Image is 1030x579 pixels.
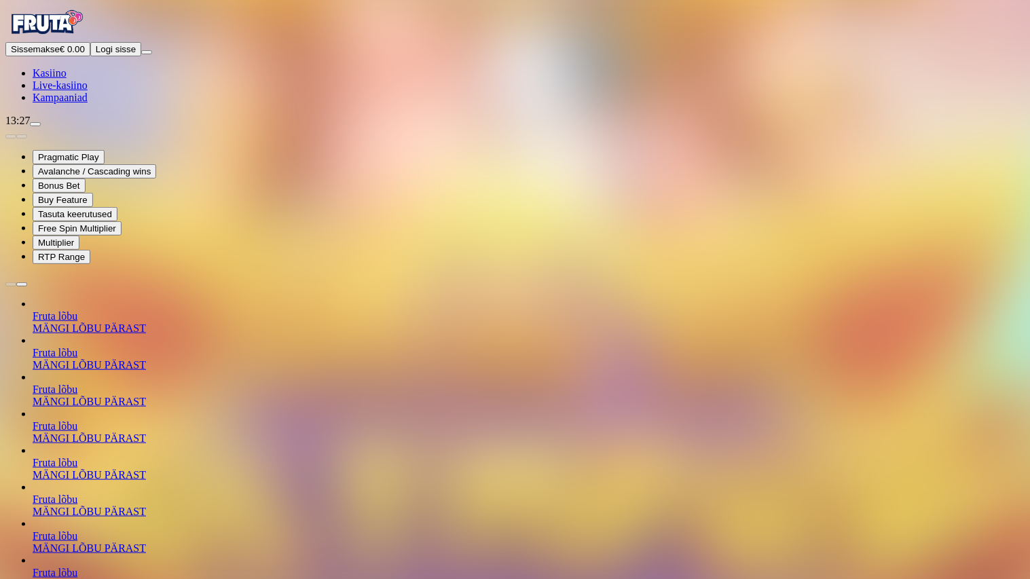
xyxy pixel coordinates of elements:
[141,50,152,54] button: menu
[5,5,87,39] img: Fruta
[33,179,86,193] button: Bonus Bet
[33,396,146,407] a: MÄNGI LÕBU PÄRAST
[33,384,77,395] a: Fruta lõbu
[30,122,41,126] button: live-chat
[5,42,90,56] button: Sissemakseplus icon€ 0.00
[33,92,88,103] a: gift-inverted iconKampaaniad
[33,67,67,79] span: Kasiino
[33,150,105,164] button: Pragmatic Play
[38,238,74,248] span: Multiplier
[33,506,146,517] a: MÄNGI LÕBU PÄRAST
[38,152,99,162] span: Pragmatic Play
[33,457,77,468] a: Fruta lõbu
[38,223,116,234] span: Free Spin Multiplier
[96,44,136,54] span: Logi sisse
[33,236,79,250] button: Multiplier
[90,42,141,56] button: Logi sisse
[33,221,122,236] button: Free Spin Multiplier
[33,193,93,207] button: Buy Feature
[38,209,112,219] span: Tasuta keerutused
[38,195,88,205] span: Buy Feature
[5,282,16,286] button: prev slide
[33,359,146,371] a: MÄNGI LÕBU PÄRAST
[16,134,27,138] button: next slide
[33,310,77,322] a: Fruta lõbu
[60,44,85,54] span: € 0.00
[16,282,27,286] button: next slide
[33,164,156,179] button: Avalanche / Cascading wins
[33,542,146,554] a: MÄNGI LÕBU PÄRAST
[5,30,87,41] a: Fruta
[38,181,80,191] span: Bonus Bet
[33,420,77,432] a: Fruta lõbu
[33,79,88,91] a: poker-chip iconLive-kasiino
[33,530,77,542] a: Fruta lõbu
[33,250,90,264] button: RTP Range
[5,134,16,138] button: prev slide
[33,79,88,91] span: Live-kasiino
[5,5,1025,104] nav: Primary
[33,322,146,334] a: MÄNGI LÕBU PÄRAST
[33,567,77,578] a: Fruta lõbu
[38,166,151,176] span: Avalanche / Cascading wins
[5,115,30,126] span: 13:27
[33,67,67,79] a: diamond iconKasiino
[33,432,146,444] a: MÄNGI LÕBU PÄRAST
[11,44,60,54] span: Sissemakse
[38,252,85,262] span: RTP Range
[33,207,117,221] button: Tasuta keerutused
[33,92,88,103] span: Kampaaniad
[33,493,77,505] a: Fruta lõbu
[33,469,146,481] a: MÄNGI LÕBU PÄRAST
[33,347,77,358] a: Fruta lõbu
